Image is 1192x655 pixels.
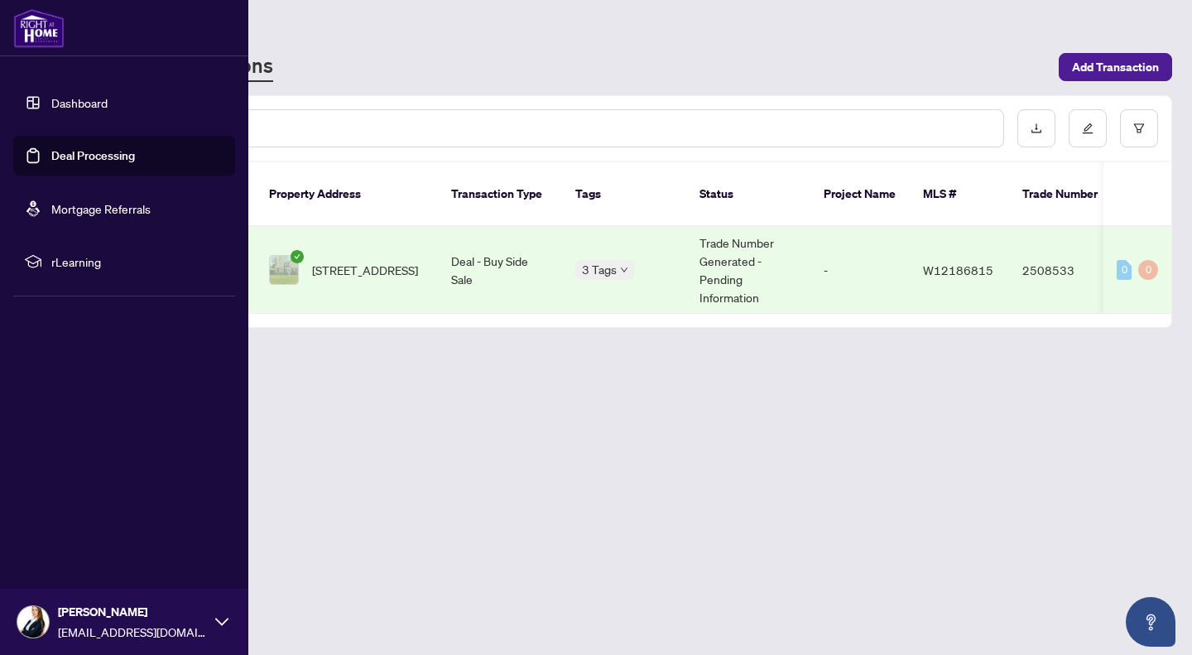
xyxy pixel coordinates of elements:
[1009,162,1125,227] th: Trade Number
[686,227,810,314] td: Trade Number Generated - Pending Information
[810,162,910,227] th: Project Name
[1133,123,1145,134] span: filter
[923,262,993,277] span: W12186815
[910,162,1009,227] th: MLS #
[562,162,686,227] th: Tags
[1126,597,1175,647] button: Open asap
[51,253,223,271] span: rLearning
[312,261,418,279] span: [STREET_ADDRESS]
[1117,260,1132,280] div: 0
[13,8,65,48] img: logo
[1138,260,1158,280] div: 0
[1059,53,1172,81] button: Add Transaction
[1120,109,1158,147] button: filter
[51,95,108,110] a: Dashboard
[686,162,810,227] th: Status
[256,162,438,227] th: Property Address
[58,623,207,641] span: [EMAIL_ADDRESS][DOMAIN_NAME]
[438,227,562,314] td: Deal - Buy Side Sale
[1069,109,1107,147] button: edit
[270,256,298,284] img: thumbnail-img
[438,162,562,227] th: Transaction Type
[1009,227,1125,314] td: 2508533
[810,227,910,314] td: -
[291,250,304,263] span: check-circle
[1031,123,1042,134] span: download
[51,148,135,163] a: Deal Processing
[582,260,617,279] span: 3 Tags
[1072,54,1159,80] span: Add Transaction
[1017,109,1055,147] button: download
[17,606,49,638] img: Profile Icon
[51,201,151,216] a: Mortgage Referrals
[620,266,628,274] span: down
[58,603,207,621] span: [PERSON_NAME]
[1082,123,1093,134] span: edit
